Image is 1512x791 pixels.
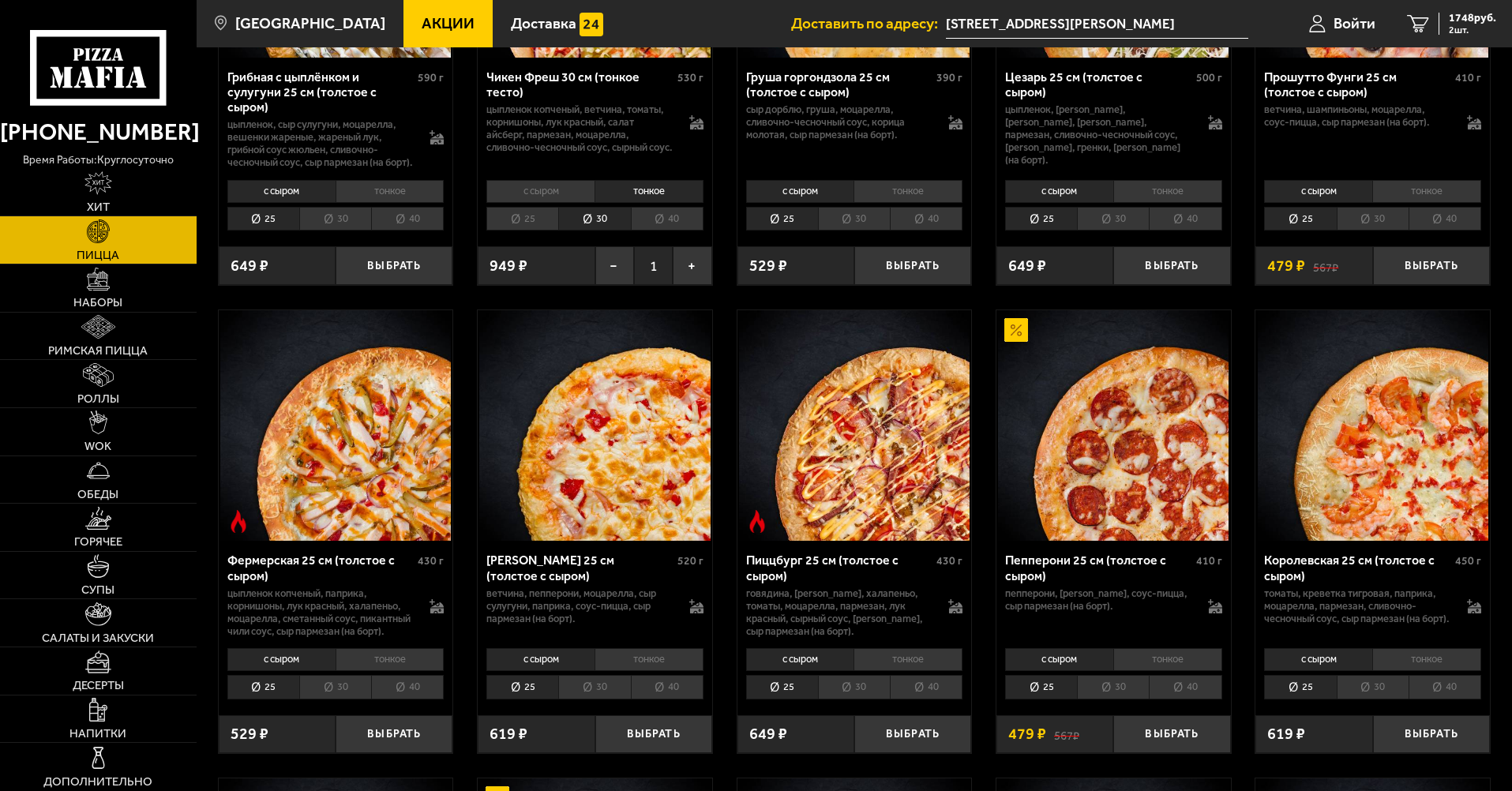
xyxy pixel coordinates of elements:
li: 40 [1409,675,1481,699]
p: цыпленок копченый, ветчина, томаты, корнишоны, лук красный, салат айсберг, пармезан, моцарелла, с... [486,103,673,154]
span: 530 г [677,71,703,84]
span: 649 ₽ [1008,258,1046,274]
button: Выбрать [1113,715,1230,754]
p: говядина, [PERSON_NAME], халапеньо, томаты, моцарелла, пармезан, лук красный, сырный соус, [PERSO... [746,587,933,638]
li: 25 [1005,207,1077,231]
li: 25 [746,207,818,231]
span: Горячее [74,536,122,548]
span: 479 ₽ [1267,258,1305,274]
li: тонкое [1372,180,1481,202]
s: 567 ₽ [1054,726,1079,742]
button: − [595,246,634,285]
li: 30 [299,207,371,231]
span: 410 г [1455,71,1481,84]
li: 40 [1409,207,1481,231]
span: 649 ₽ [231,258,268,274]
button: Выбрать [1373,715,1490,754]
div: Чикен Фреш 30 см (тонкое тесто) [486,69,673,99]
span: 2 шт. [1449,25,1496,35]
div: Пиццбург 25 см (толстое с сыром) [746,553,933,583]
span: 649 ₽ [749,726,787,742]
span: Хит [87,201,110,213]
li: 40 [371,207,444,231]
li: 25 [746,675,818,699]
span: Войти [1334,16,1375,31]
a: АкционныйПепперони 25 см (толстое с сыром) [996,310,1231,541]
span: Доставить по адресу: [791,16,946,31]
a: Острое блюдоПиццбург 25 см (толстое с сыром) [737,310,972,541]
button: Выбрать [1373,246,1490,285]
button: Выбрать [336,715,452,754]
div: Пепперони 25 см (толстое с сыром) [1005,553,1192,583]
p: сыр дорблю, груша, моцарелла, сливочно-чесночный соус, корица молотая, сыр пармезан (на борт). [746,103,933,141]
li: 30 [1077,675,1149,699]
li: тонкое [854,180,962,202]
div: Королевская 25 см (толстое с сыром) [1264,553,1451,583]
li: 30 [818,675,890,699]
span: 520 г [677,554,703,568]
p: цыпленок, [PERSON_NAME], [PERSON_NAME], [PERSON_NAME], пармезан, сливочно-чесночный соус, [PERSON... [1005,103,1192,167]
li: 30 [818,207,890,231]
img: Фермерская 25 см (толстое с сыром) [220,310,451,541]
div: Грибная с цыплёнком и сулугуни 25 см (толстое с сыром) [227,69,415,114]
li: 30 [1337,207,1409,231]
li: тонкое [336,180,445,202]
div: Фермерская 25 см (толстое с сыром) [227,553,415,583]
li: тонкое [1113,648,1222,670]
img: Пепперони 25 см (толстое с сыром) [998,310,1229,541]
li: 30 [1077,207,1149,231]
span: 619 ₽ [1267,726,1305,742]
span: 430 г [418,554,444,568]
div: Прошутто Фунги 25 см (толстое с сыром) [1264,69,1451,99]
button: Выбрать [854,246,971,285]
p: цыпленок копченый, паприка, корнишоны, лук красный, халапеньо, моцарелла, сметанный соус, пикантн... [227,587,415,638]
span: Салаты и закуски [42,632,154,644]
p: цыпленок, сыр сулугуни, моцарелла, вешенки жареные, жареный лук, грибной соус Жюльен, сливочно-че... [227,118,415,169]
li: 30 [299,675,371,699]
a: Острое блюдоФермерская 25 см (толстое с сыром) [219,310,453,541]
span: 529 ₽ [749,258,787,274]
li: 40 [631,207,703,231]
span: Доставка [511,16,576,31]
li: тонкое [595,180,703,202]
span: Супы [81,584,114,596]
p: томаты, креветка тигровая, паприка, моцарелла, пармезан, сливочно-чесночный соус, сыр пармезан (н... [1264,587,1451,625]
img: Прошутто Формаджио 25 см (толстое с сыром) [479,310,710,541]
a: Королевская 25 см (толстое с сыром) [1255,310,1490,541]
span: улица Руднева, 4 [946,9,1248,39]
li: 30 [1337,675,1409,699]
img: Акционный [1004,318,1028,342]
div: [PERSON_NAME] 25 см (толстое с сыром) [486,553,673,583]
span: Обеды [77,489,118,500]
button: Выбрать [336,246,452,285]
li: 30 [558,675,630,699]
li: 25 [486,207,558,231]
span: Напитки [69,728,126,740]
li: тонкое [336,648,445,670]
li: 40 [890,675,962,699]
span: Римская пицца [48,345,148,357]
li: 25 [227,675,299,699]
li: 25 [227,207,299,231]
button: + [673,246,711,285]
span: Акции [422,16,475,31]
span: WOK [84,440,111,452]
img: Пиццбург 25 см (толстое с сыром) [739,310,970,541]
span: 410 г [1196,554,1222,568]
li: 40 [371,675,444,699]
span: 1 [634,246,673,285]
span: 619 ₽ [490,726,527,742]
span: 479 ₽ [1008,726,1046,742]
li: тонкое [1113,180,1222,202]
li: с сыром [486,648,595,670]
img: 15daf4d41897b9f0e9f617042186c801.svg [580,13,603,36]
li: с сыром [486,180,595,202]
li: с сыром [227,180,336,202]
span: Пицца [77,249,119,261]
li: с сыром [746,648,854,670]
span: 390 г [936,71,962,84]
div: Цезарь 25 см (толстое с сыром) [1005,69,1192,99]
s: 567 ₽ [1313,258,1338,274]
span: 1748 руб. [1449,13,1496,24]
a: Прошутто Формаджио 25 см (толстое с сыром) [478,310,712,541]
